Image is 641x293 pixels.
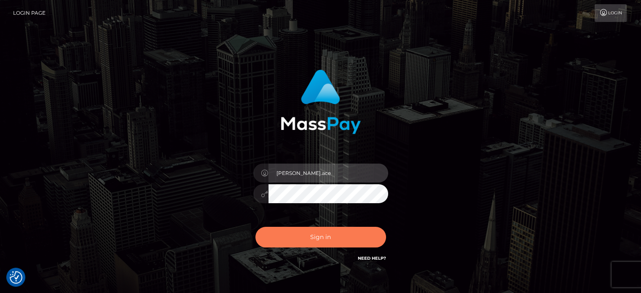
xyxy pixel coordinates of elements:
[281,70,361,134] img: MassPay Login
[268,164,388,183] input: Username...
[255,227,386,247] button: Sign in
[10,271,22,284] button: Consent Preferences
[10,271,22,284] img: Revisit consent button
[595,4,627,22] a: Login
[358,255,386,261] a: Need Help?
[13,4,46,22] a: Login Page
